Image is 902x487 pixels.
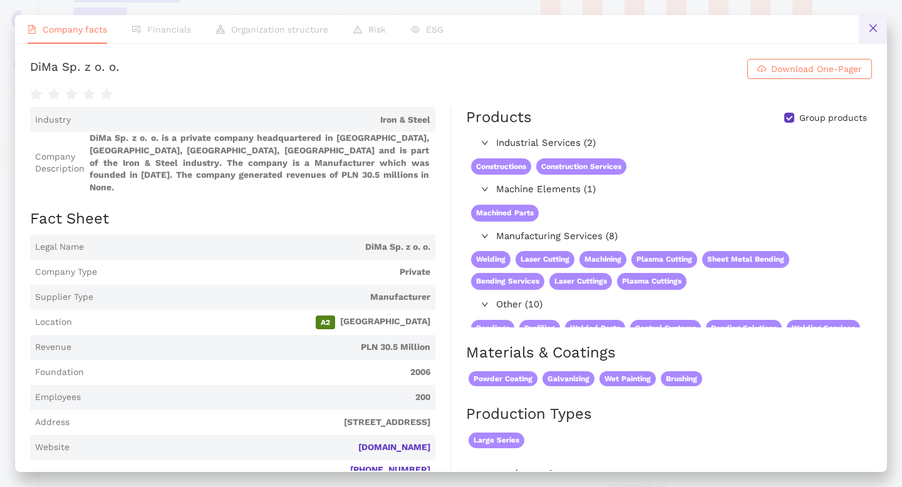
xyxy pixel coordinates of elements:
[466,107,532,128] div: Products
[89,241,430,254] span: DiMa Sp. z o. o.
[771,62,862,76] span: Download One-Pager
[706,320,782,337] span: Bending Solutions
[617,273,687,290] span: Plasma Cuttings
[83,88,95,101] span: star
[76,114,430,126] span: Iron & Steel
[496,136,866,151] span: Industrial Services (2)
[466,466,872,487] h2: Key Industries
[75,416,430,429] span: [STREET_ADDRESS]
[35,291,93,304] span: Supplier Type
[35,151,85,175] span: Company Description
[89,366,430,379] span: 2006
[231,24,328,34] span: Organization structure
[35,266,97,279] span: Company Type
[35,114,71,126] span: Industry
[86,391,430,404] span: 200
[661,371,702,387] span: Brushing
[868,23,878,33] span: close
[471,205,539,222] span: Machined Parts
[216,25,225,34] span: apartment
[481,185,489,193] span: right
[787,320,860,337] span: Welding Services
[481,232,489,240] span: right
[368,24,386,34] span: Risk
[90,132,430,193] span: DiMa Sp. z o. o. is a private company headquartered in [GEOGRAPHIC_DATA], [GEOGRAPHIC_DATA], [GEO...
[466,180,871,200] div: Machine Elements (1)
[76,341,430,354] span: PLN 30.5 Million
[702,251,789,268] span: Sheet Metal Bending
[316,315,335,329] span: A2
[496,182,866,197] span: Machine Elements (1)
[519,320,560,337] span: Profiling
[98,291,430,304] span: Manufacturer
[466,133,871,153] div: Industrial Services (2)
[353,25,362,34] span: warning
[466,404,872,425] h2: Production Types
[542,371,594,387] span: Galvanizing
[496,229,866,244] span: Manufacturing Services (8)
[30,88,43,101] span: star
[536,158,626,175] span: Construction Services
[630,320,701,337] span: Control Systems
[77,315,430,329] span: [GEOGRAPHIC_DATA]
[496,297,866,312] span: Other (10)
[631,251,697,268] span: Plasma Cutting
[466,342,872,364] h2: Materials & Coatings
[481,139,489,146] span: right
[30,59,120,79] div: DiMa Sp. z o. o.
[794,112,872,125] span: Group products
[426,24,443,34] span: ESG
[859,15,887,43] button: close
[132,25,141,34] span: fund-view
[35,416,70,429] span: Address
[35,241,84,254] span: Legal Name
[100,88,113,101] span: star
[747,59,872,79] button: cloud-downloadDownload One-Pager
[579,251,626,268] span: Machining
[471,273,544,290] span: Bending Services
[43,24,107,34] span: Company facts
[516,251,574,268] span: Laser Cutting
[481,300,489,308] span: right
[35,341,71,354] span: Revenue
[102,266,430,279] span: Private
[411,25,420,34] span: eye
[471,320,514,337] span: Bendings
[757,64,766,74] span: cloud-download
[35,316,72,329] span: Location
[466,227,871,247] div: Manufacturing Services (8)
[35,391,81,404] span: Employees
[65,88,78,101] span: star
[471,158,531,175] span: Constructions
[48,88,60,101] span: star
[471,251,511,268] span: Welding
[35,441,70,454] span: Website
[466,295,871,315] div: Other (10)
[549,273,612,290] span: Laser Cuttings
[469,371,537,387] span: Powder Coating
[30,208,435,230] h2: Fact Sheet
[565,320,625,337] span: Welded Parts
[469,433,524,448] span: Large Series
[147,24,191,34] span: Financials
[599,371,656,387] span: Wet Painting
[35,366,84,379] span: Foundation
